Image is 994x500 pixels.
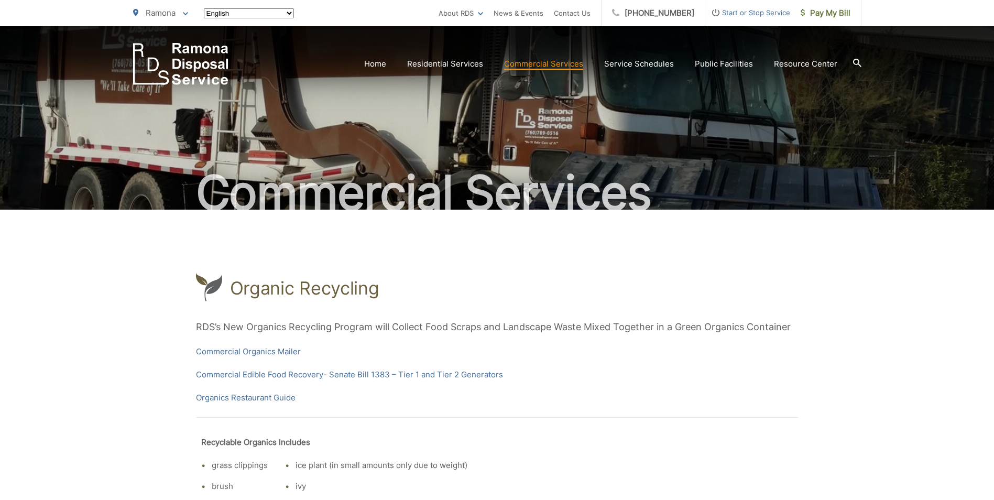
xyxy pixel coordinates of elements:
[212,459,275,472] li: grass clippings
[201,437,310,447] strong: Recyclable Organics Includes
[212,480,275,493] li: brush
[774,58,837,70] a: Resource Center
[439,7,483,19] a: About RDS
[296,480,467,493] li: ivy
[604,58,674,70] a: Service Schedules
[801,7,850,19] span: Pay My Bill
[133,167,861,219] h2: Commercial Services
[364,58,386,70] a: Home
[133,43,228,85] a: EDCD logo. Return to the homepage.
[296,459,467,472] li: ice plant (in small amounts only due to weight)
[695,58,753,70] a: Public Facilities
[196,368,503,381] a: Commercial Edible Food Recovery- Senate Bill 1383 – Tier 1 and Tier 2 Generators
[494,7,543,19] a: News & Events
[504,58,583,70] a: Commercial Services
[196,345,301,358] a: Commercial Organics Mailer
[146,8,176,18] span: Ramona
[204,8,294,18] select: Select a language
[554,7,591,19] a: Contact Us
[407,58,483,70] a: Residential Services
[196,319,799,335] p: RDS’s New Organics Recycling Program will Collect Food Scraps and Landscape Waste Mixed Together ...
[196,392,296,404] a: Organics Restaurant Guide
[230,278,379,299] h1: Organic Recycling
